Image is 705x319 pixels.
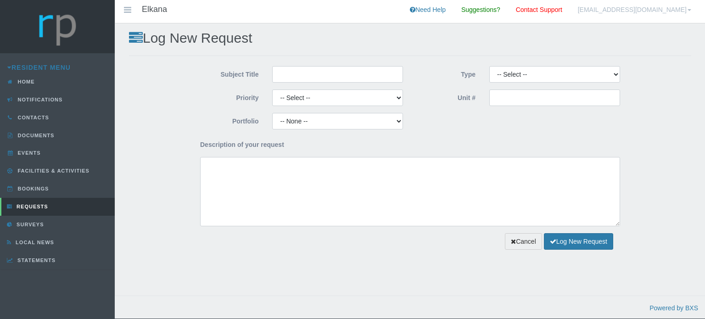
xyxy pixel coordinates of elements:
span: Surveys [14,222,44,227]
a: Resident Menu [7,64,71,71]
span: Contacts [16,115,49,120]
span: Events [16,150,41,156]
a: Powered by BXS [649,304,698,312]
h2: Log New Request [129,30,691,45]
label: Priority [193,90,265,103]
label: Description of your request [193,136,291,150]
label: Portfolio [193,113,265,127]
span: Home [16,79,35,84]
span: Statements [15,257,56,263]
span: Bookings [16,186,49,191]
span: Facilities & Activities [16,168,90,173]
label: Subject Title [193,66,265,80]
span: Notifications [16,97,63,102]
label: Unit # [410,90,482,103]
label: Type [410,66,482,80]
span: Local News [13,240,54,245]
a: Cancel [505,233,542,250]
span: Requests [14,204,48,209]
button: Log New Request [544,233,613,250]
span: Documents [16,133,55,138]
h4: Elkana [142,5,167,14]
